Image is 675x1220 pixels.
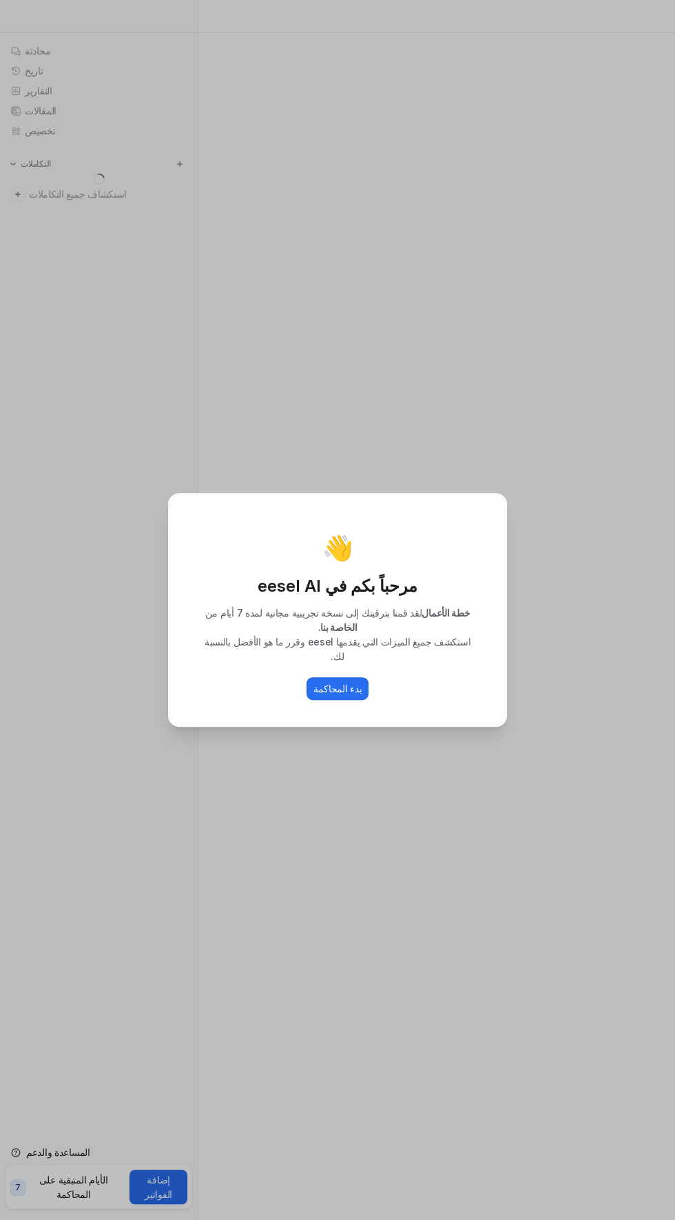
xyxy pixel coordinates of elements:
button: بدء المحاكمة [307,677,369,700]
font: مرحباً بكم في eesel AI [258,576,417,596]
font: لقد قمنا بترقيتك إلى نسخة تجريبية مجانية لمدة 7 أيام من [205,607,422,619]
font: 👋 [322,533,353,563]
font: بدء المحاكمة [313,683,362,694]
font: استكشف جميع الميزات التي يقدمها eesel وقرر ما هو الأفضل بالنسبة لك. [205,636,470,662]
